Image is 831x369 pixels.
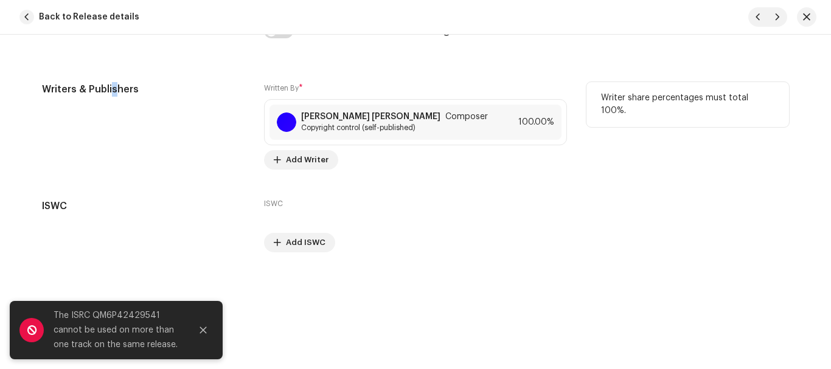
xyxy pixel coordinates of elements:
p: Writer share percentages must total 100%. [601,92,774,117]
div: The ISRC QM6P42429541 cannot be used on more than one track on the same release. [54,308,181,352]
strong: [PERSON_NAME] [PERSON_NAME] [301,112,440,122]
h5: Writers & Publishers [42,82,245,97]
small: Written By [264,84,299,92]
span: Add Writer [286,148,329,172]
span: Composer [445,112,488,122]
button: Add ISWC [264,233,335,252]
span: 100.00% [518,117,554,127]
h5: ISWC [42,199,245,213]
span: Add ISWC [286,230,325,255]
span: Copyright control (self-published) [301,123,488,133]
button: Close [191,318,215,342]
button: Add Writer [264,150,338,170]
label: ISWC [264,199,283,209]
